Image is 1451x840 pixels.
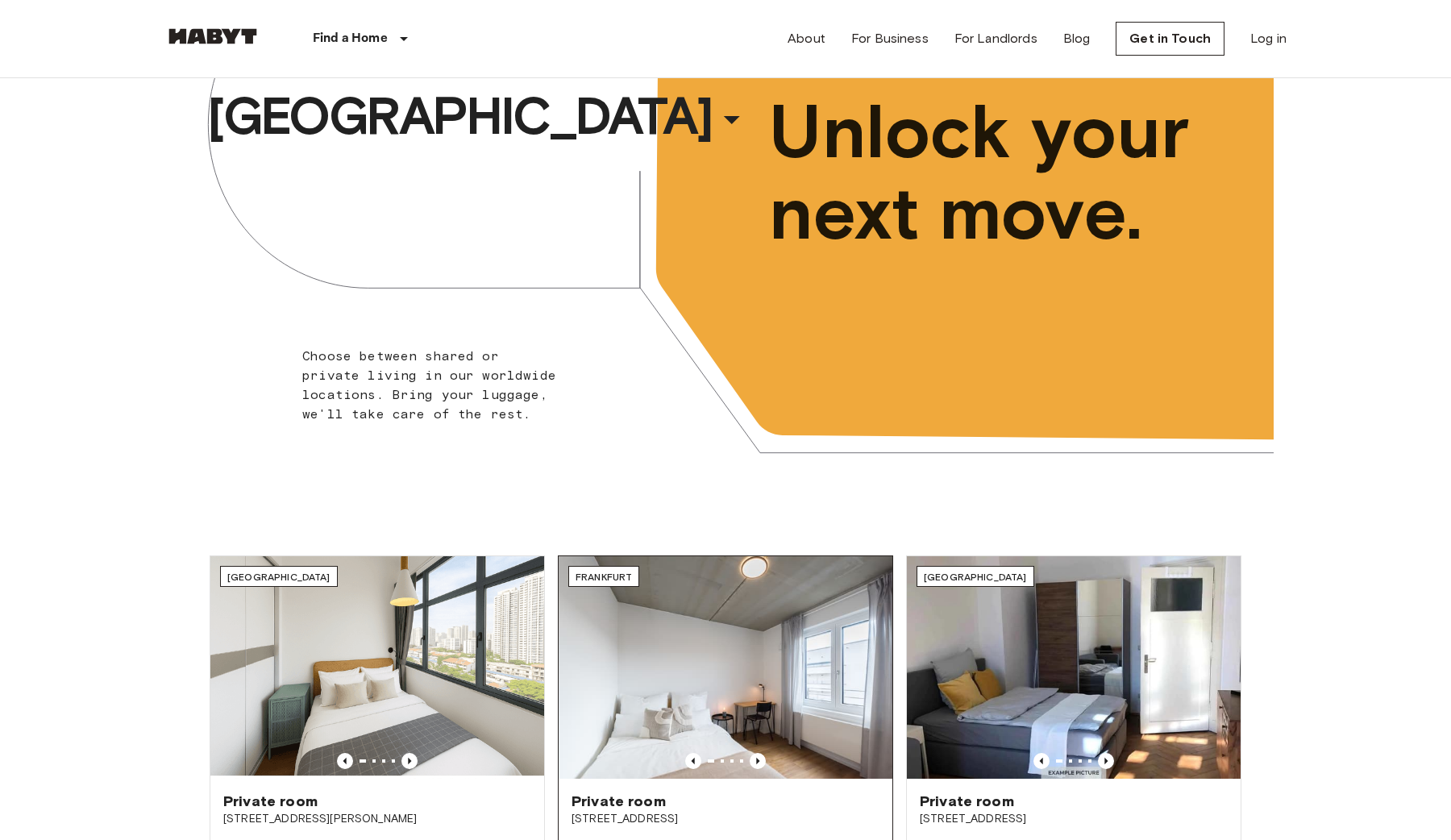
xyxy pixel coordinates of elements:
[685,753,701,769] button: Previous image
[572,792,666,811] span: Private room
[788,29,825,48] a: About
[164,28,261,44] img: Habyt
[201,79,757,153] button: [GEOGRAPHIC_DATA]
[576,571,632,583] span: Frankfurt
[207,84,712,148] span: [GEOGRAPHIC_DATA]
[769,91,1208,254] span: Unlock your next move.
[572,811,879,827] span: [STREET_ADDRESS]
[920,792,1014,811] span: Private room
[559,556,892,779] img: Marketing picture of unit DE-04-037-026-03Q
[1116,22,1224,56] a: Get in Touch
[1063,29,1091,48] a: Blog
[223,792,318,811] span: Private room
[210,556,544,779] img: Marketing picture of unit SG-01-116-001-02
[851,29,929,48] a: For Business
[1098,753,1114,769] button: Previous image
[750,753,766,769] button: Previous image
[401,753,418,769] button: Previous image
[302,348,556,422] span: Choose between shared or private living in our worldwide locations. Bring your luggage, we'll tak...
[920,811,1228,827] span: [STREET_ADDRESS]
[313,29,388,48] p: Find a Home
[1250,29,1287,48] a: Log in
[337,753,353,769] button: Previous image
[227,571,331,583] span: [GEOGRAPHIC_DATA]
[924,571,1027,583] span: [GEOGRAPHIC_DATA]
[954,29,1037,48] a: For Landlords
[223,811,531,827] span: [STREET_ADDRESS][PERSON_NAME]
[907,556,1241,779] img: Marketing picture of unit DE-02-025-001-04HF
[1033,753,1050,769] button: Previous image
